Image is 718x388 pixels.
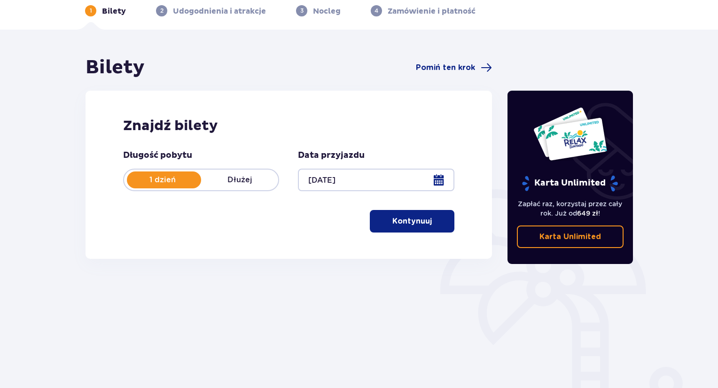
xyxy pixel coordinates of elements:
p: 1 [90,7,92,15]
div: 2Udogodnienia i atrakcje [156,5,266,16]
h2: Znajdź bilety [123,117,454,135]
p: Dłużej [201,175,278,185]
p: Data przyjazdu [298,150,365,161]
p: Zamówienie i płatność [388,6,476,16]
p: Karta Unlimited [539,232,601,242]
button: Kontynuuj [370,210,454,233]
span: Pomiń ten krok [416,62,475,73]
p: 3 [300,7,304,15]
a: Pomiń ten krok [416,62,492,73]
p: Nocleg [313,6,341,16]
p: Udogodnienia i atrakcje [173,6,266,16]
p: Kontynuuj [392,216,432,226]
a: Karta Unlimited [517,225,624,248]
p: Zapłać raz, korzystaj przez cały rok. Już od ! [517,199,624,218]
div: 1Bilety [85,5,126,16]
h1: Bilety [86,56,145,79]
p: Długość pobytu [123,150,192,161]
img: Dwie karty całoroczne do Suntago z napisem 'UNLIMITED RELAX', na białym tle z tropikalnymi liśćmi... [533,107,608,161]
p: Bilety [102,6,126,16]
div: 3Nocleg [296,5,341,16]
p: 4 [375,7,378,15]
span: 649 zł [577,210,598,217]
div: 4Zamówienie i płatność [371,5,476,16]
p: 1 dzień [124,175,201,185]
p: 2 [160,7,164,15]
p: Karta Unlimited [521,175,619,192]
